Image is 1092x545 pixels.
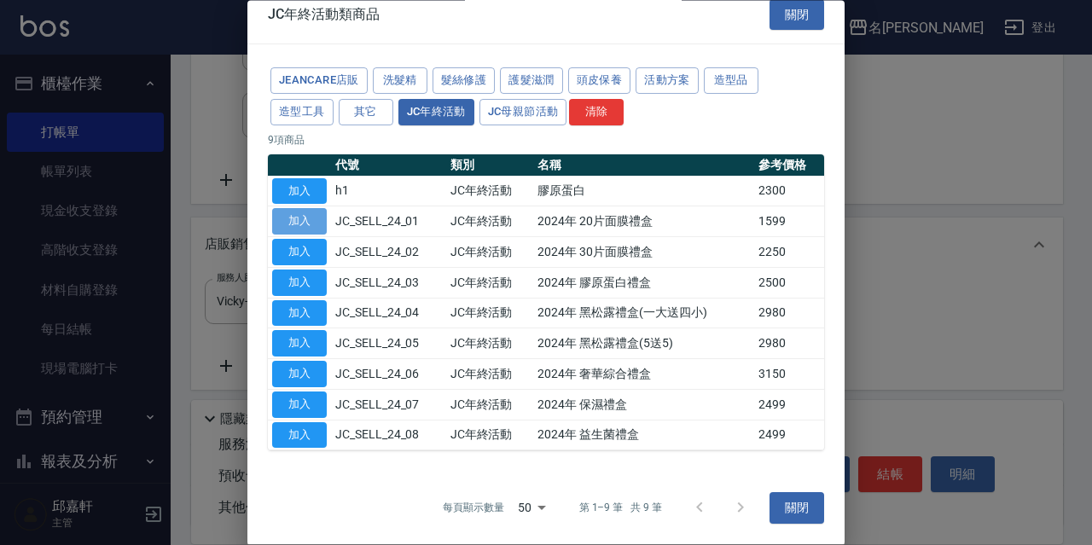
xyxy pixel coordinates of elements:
button: 護髮滋潤 [500,68,563,95]
button: 加入 [272,209,327,235]
button: JC母親節活動 [479,99,567,125]
td: JC_SELL_24_08 [331,420,446,451]
button: 活動方案 [636,68,699,95]
button: 加入 [272,178,327,205]
td: 2024年 保濕禮盒 [533,390,754,420]
button: 清除 [569,99,624,125]
button: 加入 [272,240,327,266]
p: 每頁顯示數量 [443,501,504,516]
th: 代號 [331,154,446,177]
div: 50 [511,485,552,531]
button: 加入 [272,300,327,327]
button: 加入 [272,270,327,296]
td: 1599 [754,206,824,237]
td: 2980 [754,299,824,329]
td: JC_SELL_24_07 [331,390,446,420]
td: 2980 [754,328,824,359]
td: 2499 [754,420,824,451]
button: 造型品 [704,68,758,95]
td: JC_SELL_24_06 [331,359,446,390]
td: 膠原蛋白 [533,177,754,207]
td: JC年終活動 [446,177,534,207]
td: JC年終活動 [446,268,534,299]
td: JC_SELL_24_03 [331,268,446,299]
th: 類別 [446,154,534,177]
td: JC年終活動 [446,328,534,359]
button: JeanCare店販 [270,68,368,95]
button: 髮絲修護 [433,68,496,95]
p: 9 項商品 [268,132,824,148]
button: 其它 [339,99,393,125]
td: 2024年 20片面膜禮盒 [533,206,754,237]
td: JC年終活動 [446,206,534,237]
td: 2024年 黑松露禮盒(一大送四小) [533,299,754,329]
th: 名稱 [533,154,754,177]
button: 加入 [272,422,327,449]
td: JC_SELL_24_05 [331,328,446,359]
button: JC年終活動 [398,99,474,125]
td: 2499 [754,390,824,420]
td: JC年終活動 [446,237,534,268]
td: JC年終活動 [446,420,534,451]
button: 頭皮保養 [568,68,631,95]
th: 參考價格 [754,154,824,177]
p: 第 1–9 筆 共 9 筆 [579,501,662,516]
span: JC年終活動類商品 [268,6,380,23]
td: 2024年 黑松露禮盒(5送5) [533,328,754,359]
td: JC年終活動 [446,359,534,390]
td: 2024年 30片面膜禮盒 [533,237,754,268]
td: h1 [331,177,446,207]
td: 2250 [754,237,824,268]
button: 關閉 [770,493,824,525]
td: JC_SELL_24_04 [331,299,446,329]
td: 3150 [754,359,824,390]
td: 2500 [754,268,824,299]
td: JC_SELL_24_02 [331,237,446,268]
td: 2300 [754,177,824,207]
button: 加入 [272,362,327,388]
td: JC年終活動 [446,390,534,420]
td: 2024年 益生菌禮盒 [533,420,754,451]
td: JC年終活動 [446,299,534,329]
button: 加入 [272,331,327,357]
td: 2024年 奢華綜合禮盒 [533,359,754,390]
td: JC_SELL_24_01 [331,206,446,237]
td: 2024年 膠原蛋白禮盒 [533,268,754,299]
button: 加入 [272,391,327,418]
button: 洗髮精 [373,68,427,95]
button: 造型工具 [270,99,334,125]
